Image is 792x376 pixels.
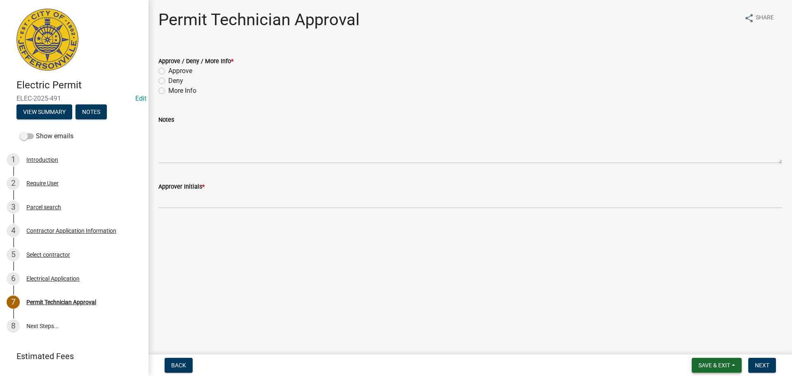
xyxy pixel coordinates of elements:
[748,358,776,373] button: Next
[692,358,742,373] button: Save & Exit
[135,95,146,102] wm-modal-confirm: Edit Application Number
[16,104,72,119] button: View Summary
[158,10,360,30] h1: Permit Technician Approval
[168,86,196,96] label: More Info
[171,362,186,369] span: Back
[755,362,769,369] span: Next
[26,252,70,258] div: Select contractor
[26,204,61,210] div: Parcel search
[168,76,183,86] label: Deny
[158,117,174,123] label: Notes
[744,13,754,23] i: share
[7,248,20,261] div: 5
[26,157,58,163] div: Introduction
[16,9,78,71] img: City of Jeffersonville, Indiana
[738,10,780,26] button: shareShare
[16,95,132,102] span: ELEC-2025-491
[16,109,72,116] wm-modal-confirm: Summary
[135,95,146,102] a: Edit
[7,177,20,190] div: 2
[26,276,80,281] div: Electrical Application
[7,201,20,214] div: 3
[75,104,107,119] button: Notes
[7,153,20,166] div: 1
[26,299,96,305] div: Permit Technician Approval
[7,272,20,285] div: 6
[756,13,774,23] span: Share
[7,296,20,309] div: 7
[158,59,233,64] label: Approve / Deny / More Info
[698,362,730,369] span: Save & Exit
[7,348,135,364] a: Estimated Fees
[26,180,59,186] div: Require User
[75,109,107,116] wm-modal-confirm: Notes
[7,319,20,333] div: 8
[7,224,20,237] div: 4
[158,184,205,190] label: Approver Initials
[26,228,116,234] div: Contractor Application Information
[20,131,73,141] label: Show emails
[165,358,193,373] button: Back
[168,66,192,76] label: Approve
[16,79,142,91] h4: Electric Permit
